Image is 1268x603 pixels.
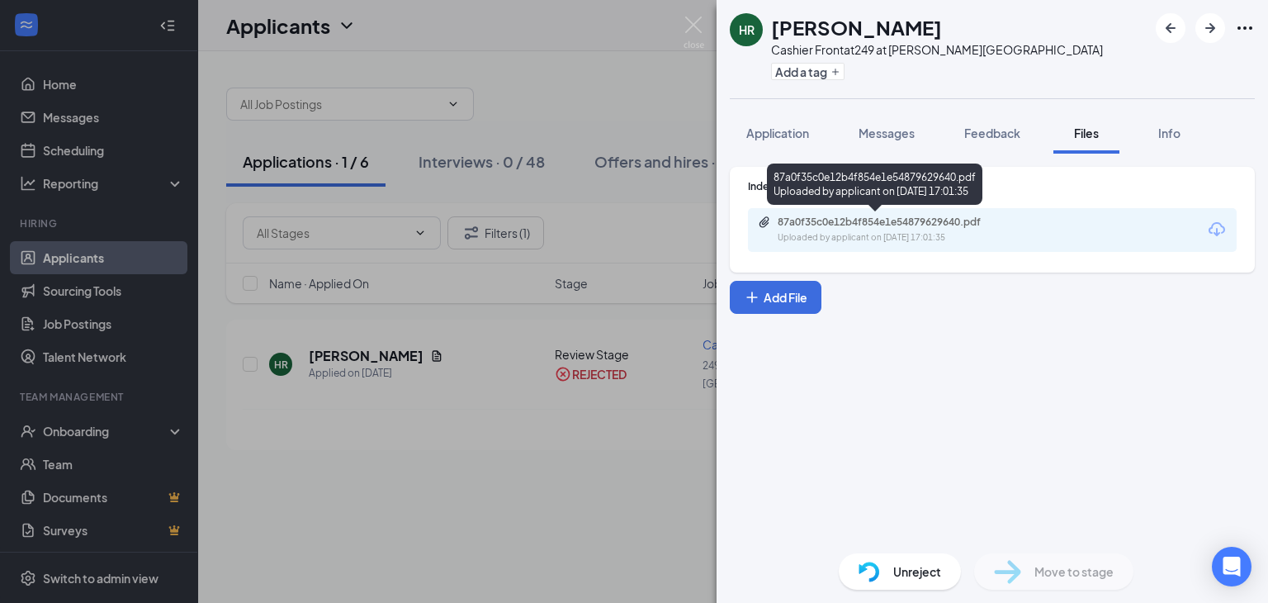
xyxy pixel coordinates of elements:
span: Unreject [893,563,941,581]
div: Uploaded by applicant on [DATE] 17:01:35 [778,231,1025,245]
svg: Download [1207,220,1227,240]
button: ArrowRight [1195,13,1225,43]
span: Info [1158,126,1180,140]
span: Files [1074,126,1099,140]
div: Cashier Front at 249 at [PERSON_NAME][GEOGRAPHIC_DATA] [771,41,1103,58]
span: Move to stage [1034,563,1114,581]
div: Open Intercom Messenger [1212,547,1251,586]
div: HR [739,21,755,38]
div: 87a0f35c0e12b4f854e1e54879629640.pdf [778,216,1009,229]
button: ArrowLeftNew [1156,13,1185,43]
svg: Plus [830,67,840,77]
span: Feedback [964,126,1020,140]
button: PlusAdd a tag [771,63,845,80]
div: 87a0f35c0e12b4f854e1e54879629640.pdf Uploaded by applicant on [DATE] 17:01:35 [767,164,982,205]
span: Messages [859,126,915,140]
svg: Plus [744,289,760,306]
span: Application [746,126,809,140]
button: Add FilePlus [730,281,821,314]
h1: [PERSON_NAME] [771,13,942,41]
svg: ArrowRight [1200,18,1220,38]
svg: Ellipses [1235,18,1255,38]
a: Paperclip87a0f35c0e12b4f854e1e54879629640.pdfUploaded by applicant on [DATE] 17:01:35 [758,216,1025,245]
div: Indeed Resume [748,179,1237,193]
svg: ArrowLeftNew [1161,18,1180,38]
svg: Paperclip [758,216,771,229]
